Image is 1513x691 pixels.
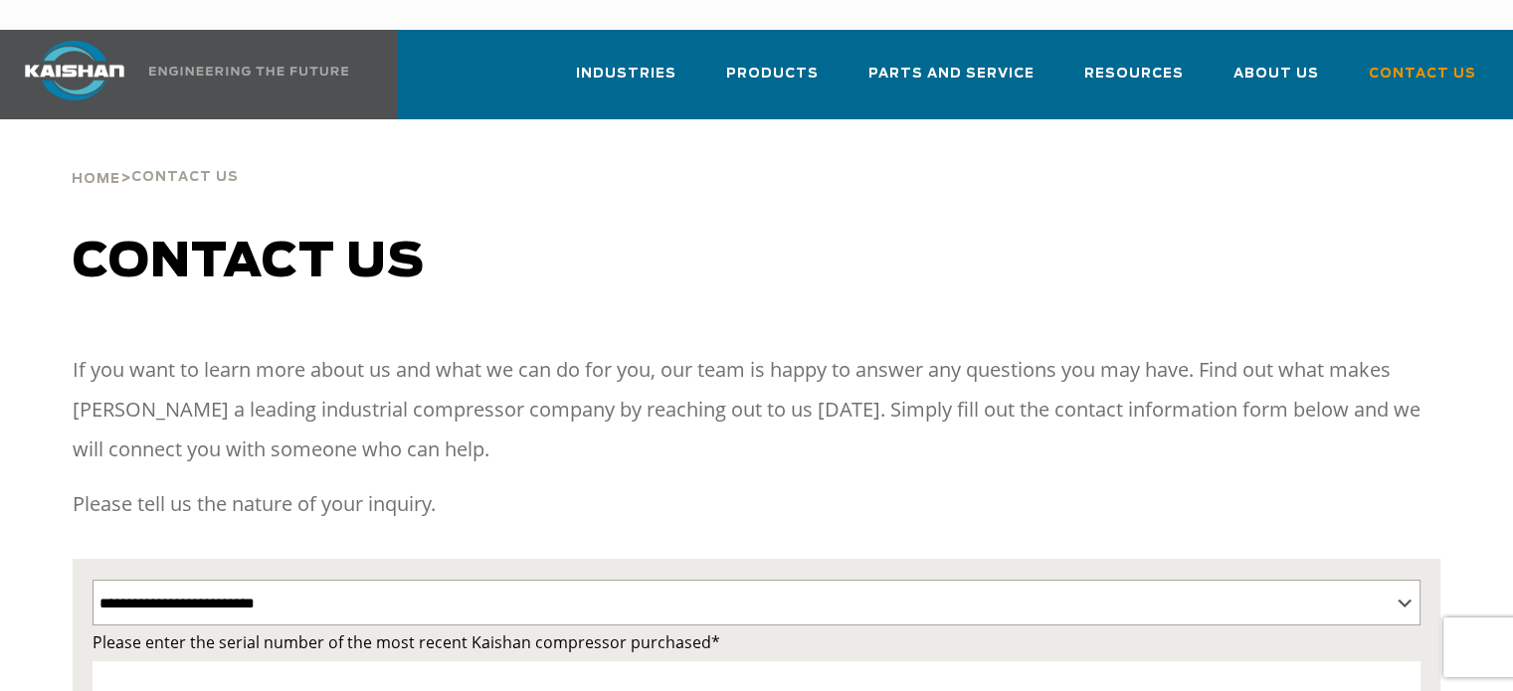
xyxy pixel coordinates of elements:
a: Products [726,48,819,115]
a: Parts and Service [868,48,1035,115]
div: > [72,119,239,195]
p: Please tell us the nature of your inquiry. [73,484,1440,524]
a: About Us [1233,48,1319,115]
img: Engineering the future [149,67,348,76]
p: If you want to learn more about us and what we can do for you, our team is happy to answer any qu... [73,350,1440,469]
label: Please enter the serial number of the most recent Kaishan compressor purchased* [93,628,1420,656]
a: Resources [1084,48,1184,115]
span: Contact us [73,239,425,286]
span: Parts and Service [868,63,1035,86]
a: Contact Us [1369,48,1476,115]
span: Industries [576,63,676,86]
a: Industries [576,48,676,115]
span: Products [726,63,819,86]
a: Home [72,169,120,187]
span: Contact Us [1369,63,1476,86]
span: Home [72,173,120,186]
span: Contact Us [131,171,239,184]
span: Resources [1084,63,1184,86]
span: About Us [1233,63,1319,86]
